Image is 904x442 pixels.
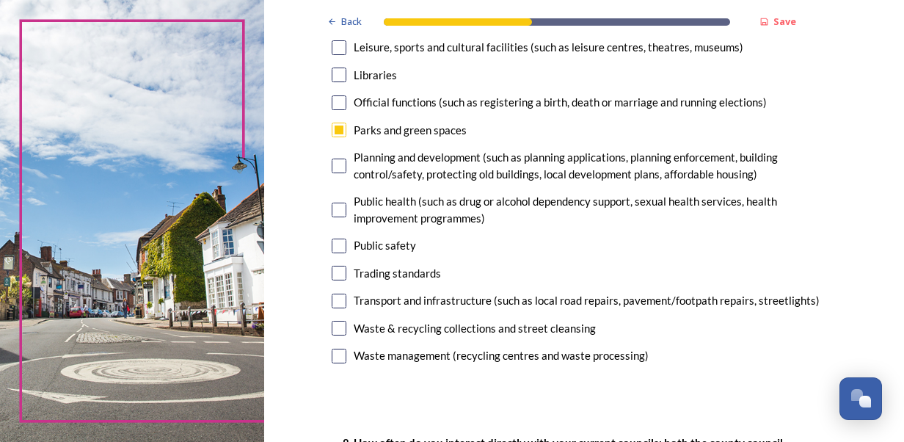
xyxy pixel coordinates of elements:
div: Transport and infrastructure (such as local road repairs, pavement/footpath repairs, streetlights) [354,292,820,309]
div: Waste management (recycling centres and waste processing) [354,347,649,364]
div: Trading standards [354,265,441,282]
div: Parks and green spaces [354,122,467,139]
div: Official functions (such as registering a birth, death or marriage and running elections) [354,94,767,111]
div: Waste & recycling collections and street cleansing [354,320,596,337]
div: Leisure, sports and cultural facilities (such as leisure centres, theatres, museums) [354,39,743,56]
span: Back [341,15,362,29]
div: Libraries [354,67,397,84]
button: Open Chat [839,377,882,420]
strong: Save [773,15,796,28]
div: Public health (such as drug or alcohol dependency support, sexual health services, health improve... [354,193,836,226]
div: Planning and development (such as planning applications, planning enforcement, building control/s... [354,149,836,182]
div: Public safety [354,237,416,254]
